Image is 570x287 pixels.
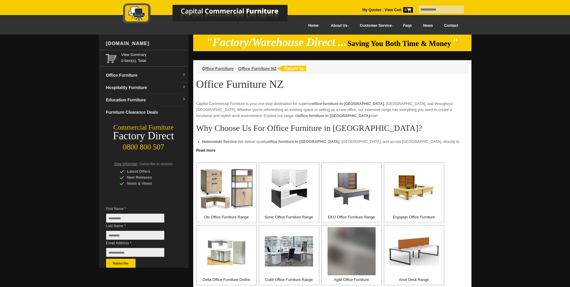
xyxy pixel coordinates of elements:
img: Capital Commercial Furniture Logo [106,3,317,25]
span: Last Name * [106,223,173,229]
img: Oki Office Furniture Range [200,169,253,209]
a: Contact [438,19,464,32]
div: News & Views [120,181,177,187]
div: [DOMAIN_NAME] [104,35,188,53]
img: dropdown [182,73,186,77]
a: About Us [324,19,353,32]
img: Sonic Office Furniture Range [270,169,308,208]
a: Agile Office Furniture Agile Office Furniture [321,225,382,286]
a: Cubit Office Furniture Range Cubit Office Furniture Range [259,225,319,286]
img: EKO Office Furniture Range [332,169,371,208]
a: Customer Service [353,19,397,32]
strong: office furniture in [GEOGRAPHIC_DATA] [267,140,340,144]
input: Last Name * [106,231,164,240]
a: View Summary [121,52,186,58]
span: 0 item(s), Total: [121,52,186,63]
a: News [417,19,438,32]
a: Capital Commercial Furniture Logo [106,3,317,27]
img: return to [276,66,306,71]
input: Email Address * [106,248,164,257]
p: EKO Office Furniture Range [322,214,381,220]
p: Agile Office Furniture [322,277,381,283]
p: Anvil Desk Range [384,277,444,283]
p: Capital Commercial Furniture is your one-stop destination for superior , [GEOGRAPHIC_DATA], and t... [196,101,468,119]
em: "Factory/Warehouse Direct ... [206,36,346,48]
img: dropdown [182,98,186,101]
img: Cubit Office Furniture Range [265,236,313,267]
div: New Releases [120,174,177,181]
li: We deliver quality , [GEOGRAPHIC_DATA], and across [GEOGRAPHIC_DATA], directly to your doorstep. [202,139,462,151]
img: Delta Office Furniture Online [207,232,246,270]
a: Click to read more [193,146,471,153]
img: dropdown [182,85,186,89]
div: Commercial Furniture [99,123,188,132]
a: Furniture Clearance Deals [104,106,188,119]
h2: Why Choose Us For Office Furniture in [GEOGRAPHIC_DATA]? [196,124,468,133]
h1: Office Furniture NZ [196,79,468,90]
div: Latest Offers [120,168,177,174]
button: Subscribe [106,259,136,268]
span: Email Address * [106,240,173,246]
span: Stay Informed [114,162,138,166]
p: Ergoplan Office Furniture [384,214,444,220]
span: 0 [403,7,413,13]
p: Cubit Office Furniture Range [259,277,319,283]
strong: office furniture in [GEOGRAPHIC_DATA] [312,102,384,106]
p: Sonic Office Furniture Range [259,214,319,220]
img: Anvil Desk Range [389,237,439,266]
div: 0800 800 507 [99,140,188,151]
img: Agile Office Furniture [328,227,376,275]
img: Ergoplan Office Furniture [393,171,435,206]
div: Factory Direct [99,132,188,140]
a: Sonic Office Furniture Range Sonic Office Furniture Range [259,162,319,223]
strong: View Cart [385,8,413,12]
input: First Name * [106,214,164,223]
a: Anvil Desk Range Anvil Desk Range [384,225,444,286]
span: First Name * [106,206,173,212]
p: Oki Office Furniture Range [197,214,256,220]
strong: office furniture in [GEOGRAPHIC_DATA] [298,114,370,118]
a: Education Furnituredropdown [104,94,188,106]
a: EKO Office Furniture Range EKO Office Furniture Range [321,162,382,223]
a: Office Furniture NZ [238,66,277,71]
a: My Quotes [362,8,382,12]
strong: Nationwide Service: [202,140,238,144]
a: Office Furnituredropdown [104,69,188,82]
a: Oki Office Furniture Range Oki Office Furniture Range [196,162,257,223]
span: Subscribe to receive: [139,162,173,166]
span: Saving You Both Time & Money [347,39,451,48]
p: Delta Office Furniture Online [197,277,256,283]
li: › [235,66,237,72]
a: Ergoplan Office Furniture Ergoplan Office Furniture [384,162,444,223]
a: Delta Office Furniture Online Delta Office Furniture Online [196,225,257,286]
a: Hospitality Furnituredropdown [104,82,188,94]
a: Office Furniture [202,66,234,71]
a: View Cart0 [383,8,413,12]
em: " [452,36,458,48]
a: Faqs [398,19,418,32]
